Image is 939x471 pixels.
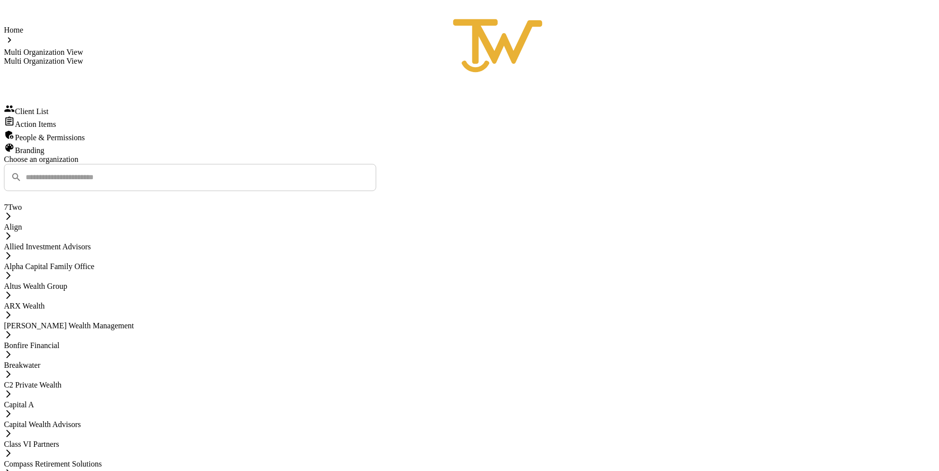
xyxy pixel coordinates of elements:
[4,203,935,212] div: 7Two
[4,155,935,164] div: Choose an organization
[4,282,935,291] div: Altus Wealth Group
[4,420,935,429] div: Capital Wealth Advisors
[4,48,83,57] div: Multi Organization View
[448,12,547,79] img: True West
[4,341,935,350] div: Bonfire Financial
[4,57,83,66] div: Multi Organization View
[4,262,935,271] div: Alpha Capital Family Office
[4,26,83,35] div: Home
[4,460,935,469] div: Compass Retirement Solutions
[4,400,935,409] div: Capital A
[4,242,935,251] div: Allied Investment Advisors
[4,116,935,129] div: Action Items
[4,142,935,155] div: Branding
[4,103,935,116] div: Client List
[4,440,935,449] div: Class VI Partners
[4,321,935,330] div: [PERSON_NAME] Wealth Management
[4,381,935,390] div: C2 Private Wealth
[4,164,376,191] div: consultant-dashboard__filter-organizations-search-bar
[4,302,935,311] div: ARX Wealth
[4,223,935,232] div: Align
[4,129,935,142] div: People & Permissions
[4,361,935,370] div: Breakwater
